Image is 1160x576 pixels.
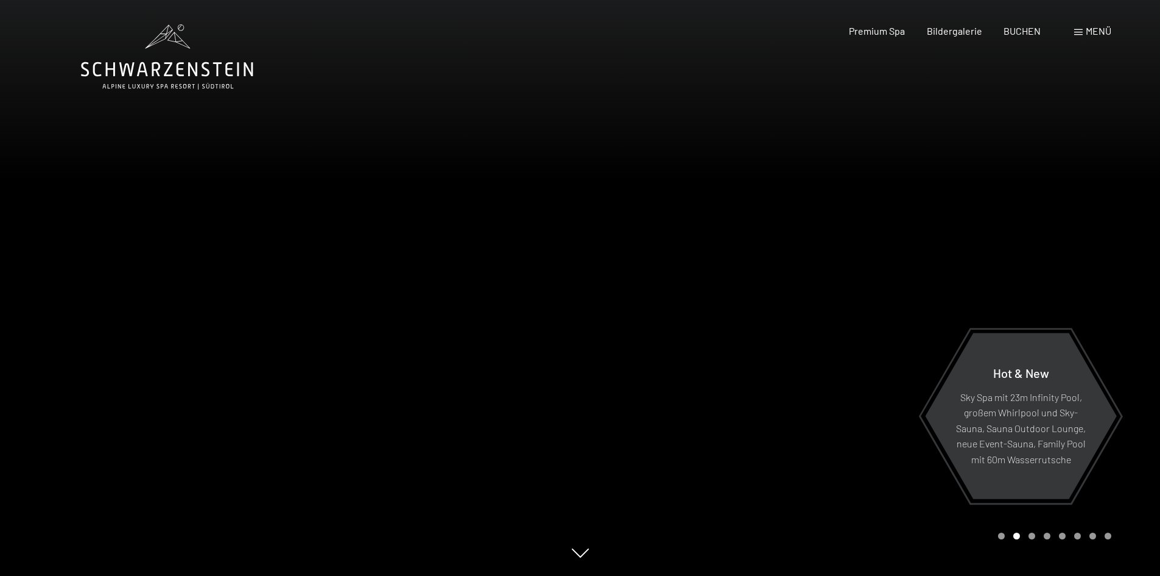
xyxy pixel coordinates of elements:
div: Carousel Page 8 [1105,533,1111,539]
a: BUCHEN [1004,25,1041,37]
div: Carousel Page 5 [1059,533,1066,539]
div: Carousel Page 7 [1089,533,1096,539]
div: Carousel Page 6 [1074,533,1081,539]
a: Premium Spa [849,25,905,37]
div: Carousel Page 1 [998,533,1005,539]
a: Hot & New Sky Spa mit 23m Infinity Pool, großem Whirlpool und Sky-Sauna, Sauna Outdoor Lounge, ne... [924,332,1117,500]
p: Sky Spa mit 23m Infinity Pool, großem Whirlpool und Sky-Sauna, Sauna Outdoor Lounge, neue Event-S... [955,389,1087,467]
div: Carousel Page 4 [1044,533,1050,539]
a: Bildergalerie [927,25,982,37]
span: Hot & New [993,365,1049,380]
div: Carousel Page 3 [1028,533,1035,539]
div: Carousel Pagination [994,533,1111,539]
span: Menü [1086,25,1111,37]
div: Carousel Page 2 (Current Slide) [1013,533,1020,539]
